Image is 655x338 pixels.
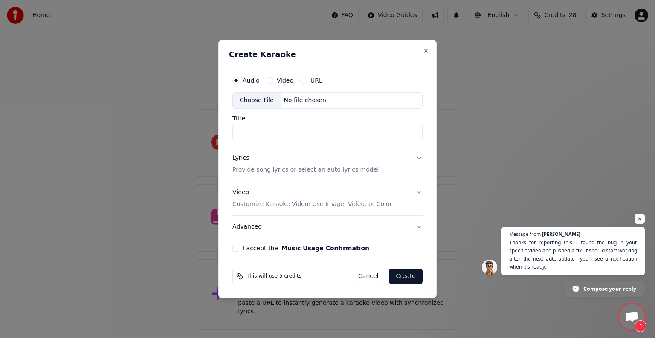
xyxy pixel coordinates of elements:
[233,93,281,108] div: Choose File
[310,77,322,83] label: URL
[229,51,426,58] h2: Create Karaoke
[232,200,392,209] p: Customize Karaoke Video: Use Image, Video, or Color
[281,96,330,105] div: No file chosen
[232,154,249,162] div: Lyrics
[232,216,423,238] button: Advanced
[351,269,385,284] button: Cancel
[243,245,369,251] label: I accept the
[281,245,369,251] button: I accept the
[232,166,379,174] p: Provide song lyrics or select an auto lyrics model
[232,115,423,121] label: Title
[232,181,423,215] button: VideoCustomize Karaoke Video: Use Image, Video, or Color
[232,147,423,181] button: LyricsProvide song lyrics or select an auto lyrics model
[232,188,392,209] div: Video
[389,269,423,284] button: Create
[243,77,260,83] label: Audio
[246,273,301,280] span: This will use 5 credits
[277,77,293,83] label: Video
